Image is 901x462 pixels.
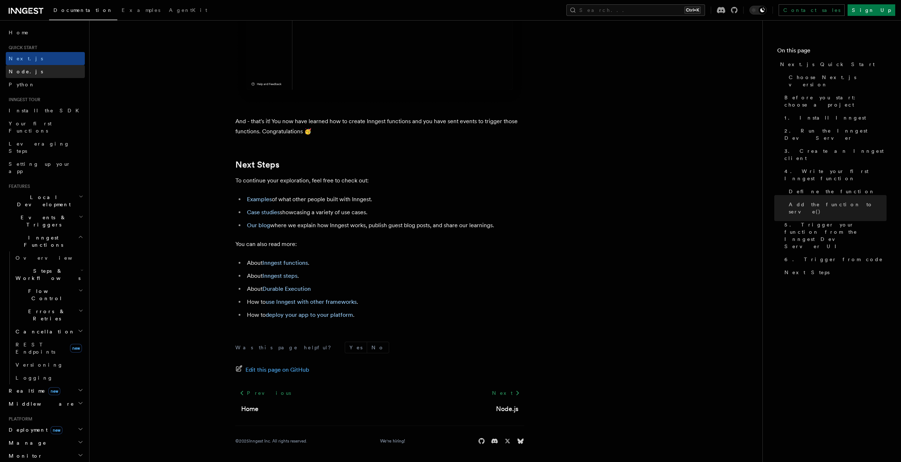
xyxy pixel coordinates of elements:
span: Add the function to serve() [789,201,887,215]
button: Steps & Workflows [13,264,85,285]
button: Inngest Functions [6,231,85,251]
li: About . [245,258,524,268]
span: Define the function [789,188,875,195]
a: use Inngest with other frameworks [266,298,357,305]
p: Was this page helpful? [235,344,336,351]
span: new [70,344,82,353]
span: Before you start: choose a project [784,94,887,108]
li: About [245,284,524,294]
a: Home [241,404,258,414]
span: Next.js Quick Start [780,61,875,68]
button: Errors & Retries [13,305,85,325]
span: new [48,387,60,395]
a: Previous [235,387,295,400]
span: new [51,426,62,434]
a: 6. Trigger from code [782,253,887,266]
a: Before you start: choose a project [782,91,887,111]
span: Next Steps [784,269,830,276]
span: AgentKit [169,7,207,13]
a: deploy your app to your platform [266,311,353,318]
button: Deploymentnew [6,423,85,436]
a: Durable Execution [262,285,311,292]
a: 4. Write your first Inngest function [782,165,887,185]
span: Deployment [6,426,62,433]
div: Inngest Functions [6,251,85,384]
li: showcasing a variety of use cases. [245,207,524,217]
a: 3. Create an Inngest client [782,144,887,165]
span: Node.js [9,69,43,74]
span: Next.js [9,56,43,61]
a: Add the function to serve() [786,198,887,218]
div: © 2025 Inngest Inc. All rights reserved. [235,438,307,444]
span: Install the SDK [9,108,83,113]
li: of what other people built with Inngest. [245,194,524,204]
button: No [367,342,389,353]
a: 1. Install Inngest [782,111,887,124]
span: Edit this page on GitHub [245,365,309,375]
a: Install the SDK [6,104,85,117]
span: Local Development [6,194,79,208]
a: 5. Trigger your function from the Inngest Dev Server UI [782,218,887,253]
p: You can also read more: [235,239,524,249]
span: 4. Write your first Inngest function [784,168,887,182]
button: Cancellation [13,325,85,338]
a: Examples [117,2,165,20]
span: Steps & Workflows [13,267,80,282]
li: About . [245,271,524,281]
a: Choose Next.js version [786,71,887,91]
p: And - that's it! You now have learned how to create Inngest functions and you have sent events to... [235,116,524,137]
a: Examples [247,196,272,203]
a: Python [6,78,85,91]
span: 3. Create an Inngest client [784,147,887,162]
a: Next Steps [235,160,279,170]
li: How to . [245,297,524,307]
span: Quick start [6,45,37,51]
a: Node.js [6,65,85,78]
h4: On this page [777,46,887,58]
span: Inngest tour [6,97,40,103]
span: Your first Functions [9,121,52,134]
a: Sign Up [848,4,895,16]
span: REST Endpoints [16,342,55,355]
span: Overview [16,255,90,261]
a: Overview [13,251,85,264]
li: How to . [245,310,524,320]
a: Your first Functions [6,117,85,137]
button: Yes [345,342,367,353]
a: Next [488,387,524,400]
button: Realtimenew [6,384,85,397]
span: Realtime [6,387,60,394]
span: Setting up your app [9,161,71,174]
button: Manage [6,436,85,449]
kbd: Ctrl+K [684,7,701,14]
a: Home [6,26,85,39]
a: Setting up your app [6,157,85,178]
a: Contact sales [779,4,845,16]
a: AgentKit [165,2,212,20]
span: Cancellation [13,328,75,335]
span: Errors & Retries [13,308,78,322]
span: 1. Install Inngest [784,114,866,121]
li: where we explain how Inngest works, publish guest blog posts, and share our learnings. [245,220,524,230]
a: Inngest steps [262,272,297,279]
button: Middleware [6,397,85,410]
a: Logging [13,371,85,384]
span: Inngest Functions [6,234,78,249]
a: Define the function [786,185,887,198]
a: Next Steps [782,266,887,279]
span: Manage [6,439,47,446]
span: 6. Trigger from code [784,256,883,263]
span: Middleware [6,400,74,407]
a: Next.js Quick Start [777,58,887,71]
button: Events & Triggers [6,211,85,231]
span: Versioning [16,362,63,368]
span: Choose Next.js version [789,74,887,88]
span: Monitor [6,452,43,459]
a: Case studies [247,209,280,216]
a: We're hiring! [380,438,405,444]
span: Features [6,183,30,189]
span: Leveraging Steps [9,141,70,154]
p: To continue your exploration, feel free to check out: [235,176,524,186]
span: Python [9,82,35,87]
span: Platform [6,416,32,422]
